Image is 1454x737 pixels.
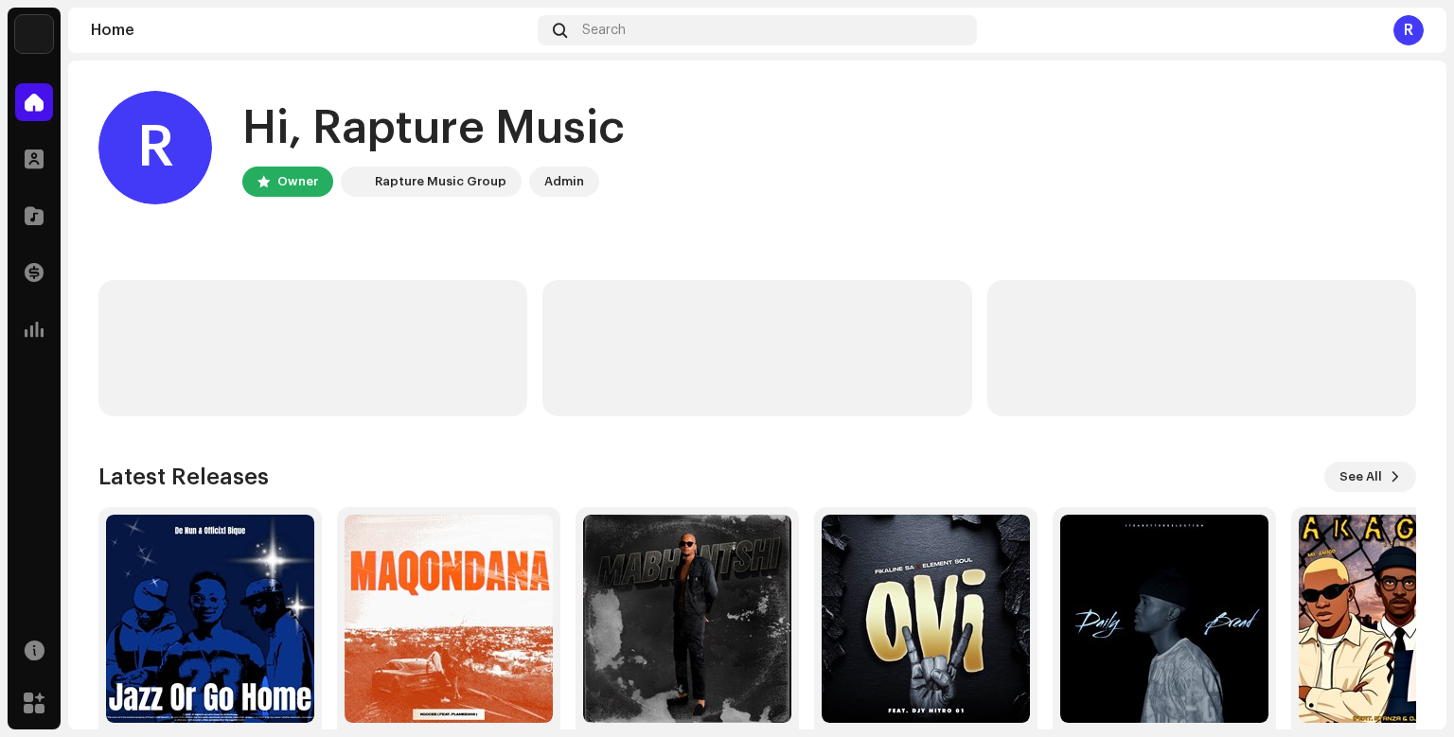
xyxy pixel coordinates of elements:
[15,15,53,53] img: d6d936c5-4811-4bb5-96e9-7add514fcdf6
[345,170,367,193] img: d6d936c5-4811-4bb5-96e9-7add514fcdf6
[98,462,269,492] h3: Latest Releases
[345,515,553,723] img: b247819d-00e6-4ed3-8ad3-9aa6f99c2fb7
[582,23,626,38] span: Search
[91,23,530,38] div: Home
[1324,462,1416,492] button: See All
[98,91,212,204] div: R
[1393,15,1424,45] div: R
[544,170,584,193] div: Admin
[822,515,1030,723] img: 6d53a08a-6196-4a3b-b754-ce27595e00fd
[1339,458,1382,496] span: See All
[375,170,506,193] div: Rapture Music Group
[583,515,791,723] img: 179b439e-0dfe-4766-a20d-ea955e6d54ef
[277,170,318,193] div: Owner
[1060,515,1268,723] img: 081bdf07-ec68-4901-8feb-d7251a7e3ce3
[106,515,314,723] img: b6af0afb-1ebd-40c3-8463-1dbd2881e6cc
[242,98,625,159] div: Hi, Rapture Music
